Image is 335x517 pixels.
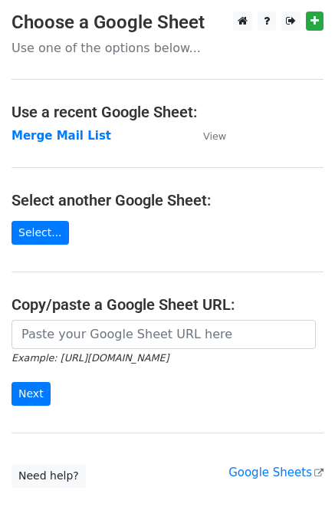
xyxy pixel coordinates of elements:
[203,130,226,142] small: View
[11,103,324,121] h4: Use a recent Google Sheet:
[11,382,51,406] input: Next
[11,221,69,245] a: Select...
[228,466,324,479] a: Google Sheets
[11,320,316,349] input: Paste your Google Sheet URL here
[11,464,86,488] a: Need help?
[11,129,111,143] a: Merge Mail List
[11,295,324,314] h4: Copy/paste a Google Sheet URL:
[11,352,169,364] small: Example: [URL][DOMAIN_NAME]
[188,129,226,143] a: View
[11,191,324,209] h4: Select another Google Sheet:
[11,12,324,34] h3: Choose a Google Sheet
[11,40,324,56] p: Use one of the options below...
